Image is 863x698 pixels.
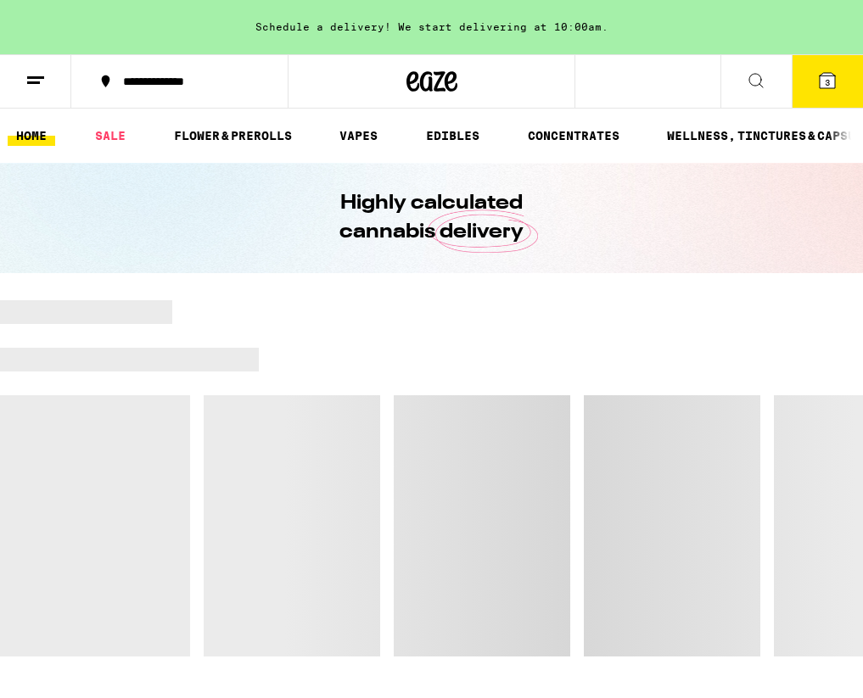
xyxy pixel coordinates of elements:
a: FLOWER & PREROLLS [165,126,300,146]
a: VAPES [331,126,386,146]
a: HOME [8,126,55,146]
h1: Highly calculated cannabis delivery [292,189,572,247]
a: CONCENTRATES [519,126,628,146]
a: SALE [87,126,134,146]
a: EDIBLES [417,126,488,146]
button: 3 [792,55,863,108]
span: 3 [825,77,830,87]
